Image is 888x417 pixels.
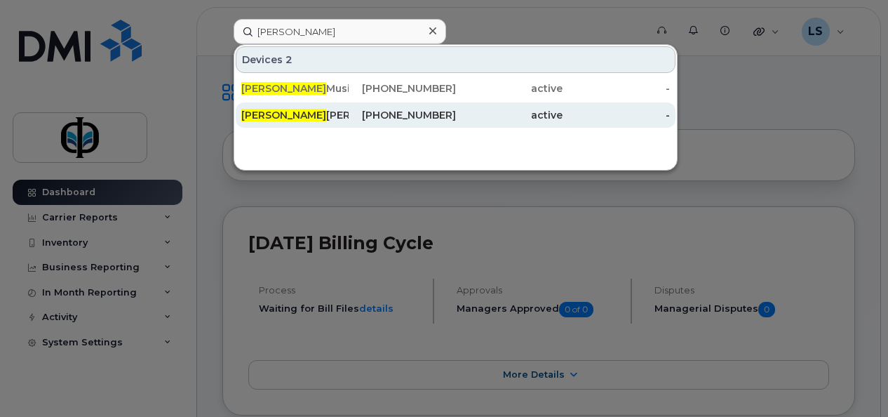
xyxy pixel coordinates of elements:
span: [PERSON_NAME] [241,109,326,121]
div: active [456,81,563,95]
a: [PERSON_NAME][PERSON_NAME][PHONE_NUMBER]active- [236,102,675,128]
div: - [563,81,670,95]
div: [PERSON_NAME] [241,108,349,122]
span: 2 [285,53,292,67]
div: - [563,108,670,122]
div: active [456,108,563,122]
div: Musiwarwo [241,81,349,95]
div: [PHONE_NUMBER] [349,108,456,122]
span: [PERSON_NAME] [241,82,326,95]
div: Devices [236,46,675,73]
a: [PERSON_NAME]Musiwarwo[PHONE_NUMBER]active- [236,76,675,101]
div: [PHONE_NUMBER] [349,81,456,95]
